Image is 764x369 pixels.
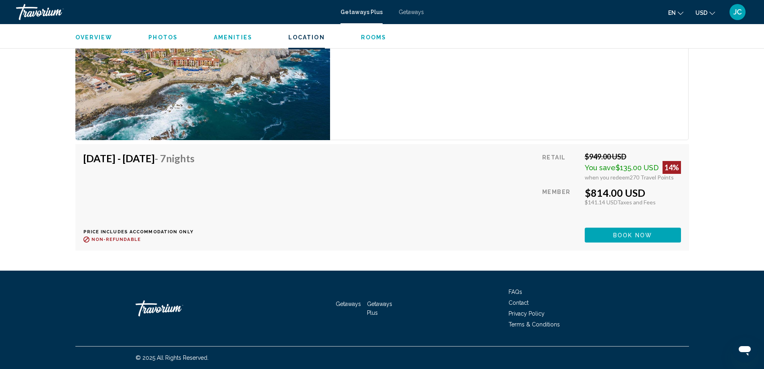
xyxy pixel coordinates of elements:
span: - 7 [155,152,195,164]
div: $141.14 USD [585,199,681,206]
button: Change currency [695,7,715,18]
div: Member [542,187,578,222]
a: Getaways Plus [340,9,383,15]
span: Taxes and Fees [617,199,656,206]
a: Terms & Conditions [509,321,560,328]
div: Retail [542,152,578,181]
span: Nights [166,152,195,164]
div: $949.00 USD [585,152,681,161]
span: © 2025 All Rights Reserved. [136,355,209,361]
a: Privacy Policy [509,310,545,317]
span: Non-refundable [91,237,141,242]
iframe: Button to launch messaging window [732,337,758,363]
a: Getaways [399,9,424,15]
p: Price includes accommodation only [83,229,201,234]
a: Getaways Plus [367,301,392,316]
div: $814.00 USD [585,187,681,199]
button: User Menu [727,4,748,20]
span: You save [585,163,616,172]
a: FAQs [509,289,522,295]
button: Book now [585,228,681,243]
span: 270 Travel Points [630,174,674,181]
span: USD [695,10,707,16]
button: Change language [668,7,683,18]
button: Photos [148,34,178,41]
a: Contact [509,300,529,306]
button: Amenities [214,34,252,41]
span: when you redeem [585,174,630,181]
a: Travorium [136,296,216,320]
a: Travorium [16,4,332,20]
button: Rooms [361,34,387,41]
span: Book now [613,232,652,239]
span: JC [734,8,742,16]
span: $135.00 USD [616,163,659,172]
a: Getaways [336,301,361,307]
button: Location [288,34,325,41]
div: 14% [663,161,681,174]
h4: [DATE] - [DATE] [83,152,195,164]
button: Overview [75,34,113,41]
span: en [668,10,676,16]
